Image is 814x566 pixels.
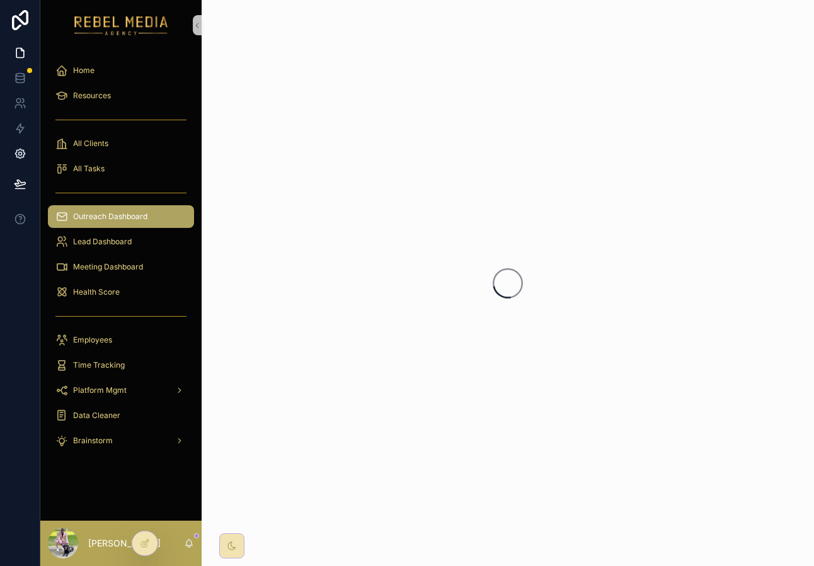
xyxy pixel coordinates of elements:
[73,91,111,101] span: Resources
[73,164,105,174] span: All Tasks
[73,237,132,247] span: Lead Dashboard
[73,139,108,149] span: All Clients
[73,287,120,297] span: Health Score
[48,379,194,402] a: Platform Mgmt
[48,157,194,180] a: All Tasks
[73,212,147,222] span: Outreach Dashboard
[73,385,127,395] span: Platform Mgmt
[73,410,120,421] span: Data Cleaner
[48,84,194,107] a: Resources
[40,50,202,468] div: scrollable content
[48,404,194,427] a: Data Cleaner
[73,360,125,370] span: Time Tracking
[48,230,194,253] a: Lead Dashboard
[48,354,194,376] a: Time Tracking
[73,262,143,272] span: Meeting Dashboard
[73,436,113,446] span: Brainstorm
[48,329,194,351] a: Employees
[48,281,194,303] a: Health Score
[48,132,194,155] a: All Clients
[48,205,194,228] a: Outreach Dashboard
[73,335,112,345] span: Employees
[73,65,95,76] span: Home
[48,256,194,278] a: Meeting Dashboard
[48,429,194,452] a: Brainstorm
[74,15,168,35] img: App logo
[88,537,161,550] p: [PERSON_NAME]
[48,59,194,82] a: Home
